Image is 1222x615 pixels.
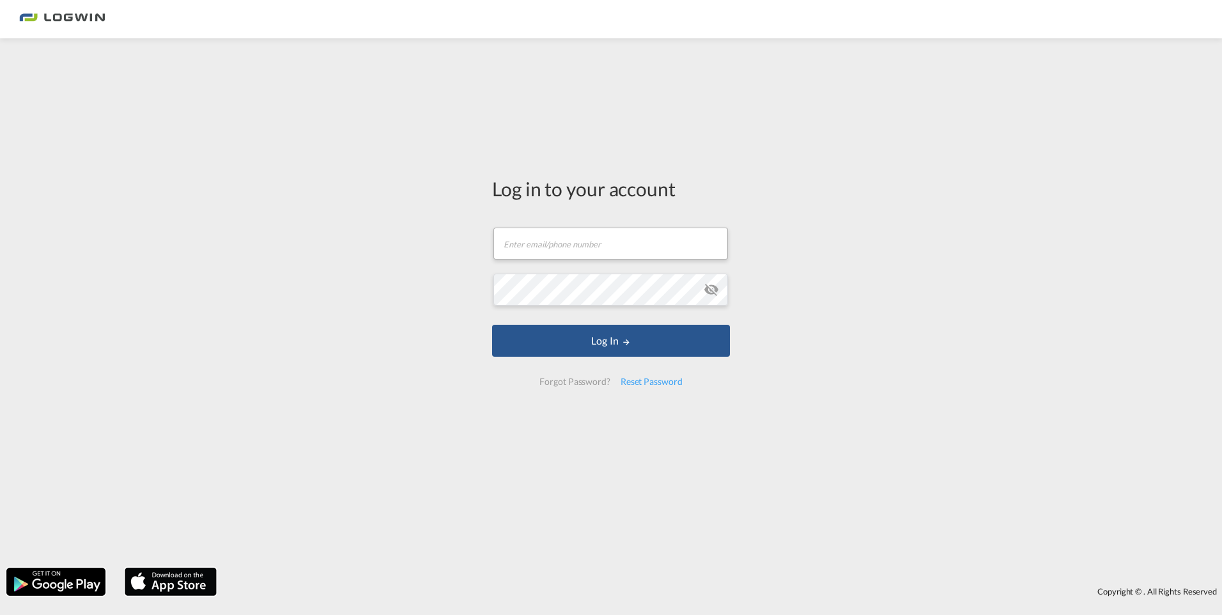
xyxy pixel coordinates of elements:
[223,580,1222,602] div: Copyright © . All Rights Reserved
[123,566,218,597] img: apple.png
[534,370,615,393] div: Forgot Password?
[492,325,730,357] button: LOGIN
[492,175,730,202] div: Log in to your account
[704,282,719,297] md-icon: icon-eye-off
[493,228,728,260] input: Enter email/phone number
[19,5,105,34] img: bc73a0e0d8c111efacd525e4c8ad7d32.png
[5,566,107,597] img: google.png
[615,370,688,393] div: Reset Password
